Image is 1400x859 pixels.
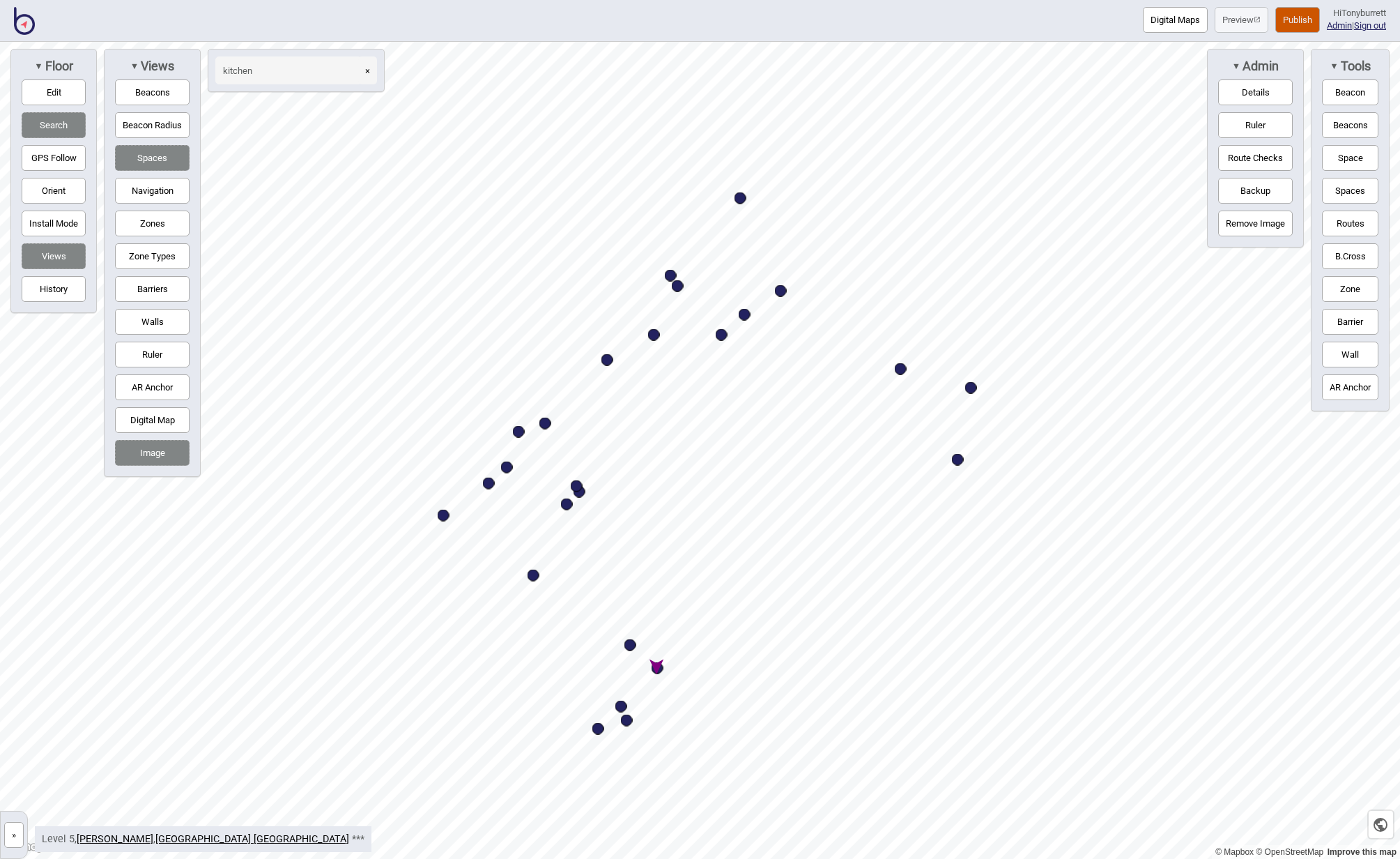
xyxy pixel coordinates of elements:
button: AR Anchor [1322,374,1378,400]
button: GPS Follow [22,145,86,171]
div: Map marker [621,715,633,727]
button: Zone Types [115,243,190,269]
div: Map marker [528,570,539,581]
div: Map marker [648,329,660,341]
button: » [4,822,24,848]
div: Map marker [895,363,907,375]
span: Floor [43,59,73,74]
span: ▼ [34,61,43,71]
button: × [358,56,377,84]
button: Space [1322,145,1378,171]
div: Map marker [539,418,551,429]
div: Map marker [574,486,585,498]
button: Spaces [1322,178,1378,204]
button: Ruler [1218,112,1293,138]
button: AR Anchor [115,374,190,400]
button: Install Mode [22,211,86,236]
a: OpenStreetMap [1256,847,1323,857]
button: Image [115,440,190,466]
a: » [1,826,27,841]
a: Previewpreview [1215,7,1268,33]
span: ▼ [1232,61,1240,71]
button: Zone [1322,276,1378,302]
a: [GEOGRAPHIC_DATA] [GEOGRAPHIC_DATA] [155,833,349,845]
div: Map marker [624,639,636,651]
div: Map marker [775,285,787,297]
div: Map marker [615,701,627,713]
div: Map marker [652,662,663,674]
span: , [77,833,155,845]
span: Admin [1240,59,1279,74]
a: Map feedback [1328,847,1397,857]
span: ▼ [130,61,139,71]
div: Map marker [571,480,583,492]
button: Beacons [115,79,190,105]
div: Map marker [952,454,964,466]
button: B.Cross [1322,243,1378,269]
button: Sign out [1354,20,1386,31]
button: Search [22,112,86,138]
button: Navigation [115,178,190,204]
button: Zones [115,211,190,236]
div: Map marker [513,426,525,438]
div: Map marker [561,499,573,510]
button: Remove Image [1218,211,1293,236]
span: ▼ [1330,61,1338,71]
div: Hi Tonyburrett [1327,7,1386,20]
button: Backup [1218,178,1293,204]
button: Walls [115,309,190,335]
div: Map marker [739,309,751,321]
button: Digital Maps [1143,7,1208,33]
span: | [1327,20,1354,31]
button: Barrier [1322,309,1378,335]
img: preview [1254,16,1261,23]
button: Orient [22,178,86,204]
button: History [22,276,86,302]
button: Views [22,243,86,269]
button: Barriers [115,276,190,302]
div: Map marker [665,270,677,282]
div: Map marker [965,382,977,394]
div: Map marker [592,723,604,735]
button: Beacons [1322,112,1378,138]
div: Map marker [601,354,613,366]
button: Spaces [115,145,190,171]
a: [PERSON_NAME] [77,833,153,845]
button: Routes [1322,211,1378,236]
div: Map marker [672,280,684,292]
button: Wall [1322,342,1378,367]
button: Beacon [1322,79,1378,105]
a: Mapbox [1215,847,1254,857]
a: Admin [1327,20,1352,31]
button: Edit [22,79,86,105]
a: Mapbox logo [4,839,66,855]
div: Map marker [716,329,728,341]
button: Preview [1215,7,1268,33]
button: Details [1218,79,1293,105]
div: Map marker [438,510,449,522]
img: BindiMaps CMS [14,7,35,35]
div: Map marker [734,192,746,204]
span: Tools [1339,59,1371,74]
input: Search... [215,56,362,84]
div: Map marker [646,619,668,641]
button: Publish [1275,7,1320,33]
button: Route Checks [1218,145,1293,171]
div: Map marker [501,462,513,473]
button: Beacon Radius [115,112,190,138]
button: Digital Map [115,407,190,433]
div: Map marker [483,478,495,489]
button: Ruler [115,342,190,367]
span: Views [139,59,174,74]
